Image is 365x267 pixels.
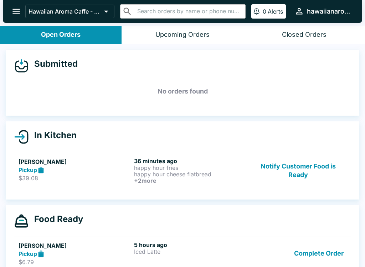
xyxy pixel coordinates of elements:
[134,177,247,184] h6: + 2 more
[19,157,131,166] h5: [PERSON_NAME]
[19,175,131,182] p: $39.08
[29,8,101,15] p: Hawaiian Aroma Caffe - Waikiki Beachcomber
[29,59,78,69] h4: Submitted
[14,79,351,104] h5: No orders found
[7,2,25,20] button: open drawer
[29,130,77,141] h4: In Kitchen
[19,166,37,173] strong: Pickup
[263,8,266,15] p: 0
[292,4,354,19] button: hawaiianaromacaffe
[134,241,247,248] h6: 5 hours ago
[19,250,37,257] strong: Pickup
[307,7,351,16] div: hawaiianaromacaffe
[291,241,346,266] button: Complete Order
[135,6,242,16] input: Search orders by name or phone number
[134,157,247,165] h6: 36 minutes ago
[134,248,247,255] p: Iced Latte
[134,165,247,171] p: happy hour fries
[19,241,131,250] h5: [PERSON_NAME]
[25,5,114,18] button: Hawaiian Aroma Caffe - Waikiki Beachcomber
[282,31,327,39] div: Closed Orders
[250,157,346,184] button: Notify Customer Food is Ready
[29,214,83,225] h4: Food Ready
[19,258,131,266] p: $6.79
[134,171,247,177] p: happy hour cheese flatbread
[41,31,81,39] div: Open Orders
[155,31,210,39] div: Upcoming Orders
[14,153,351,188] a: [PERSON_NAME]Pickup$39.0836 minutes agohappy hour frieshappy hour cheese flatbread+2moreNotify Cu...
[268,8,283,15] p: Alerts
